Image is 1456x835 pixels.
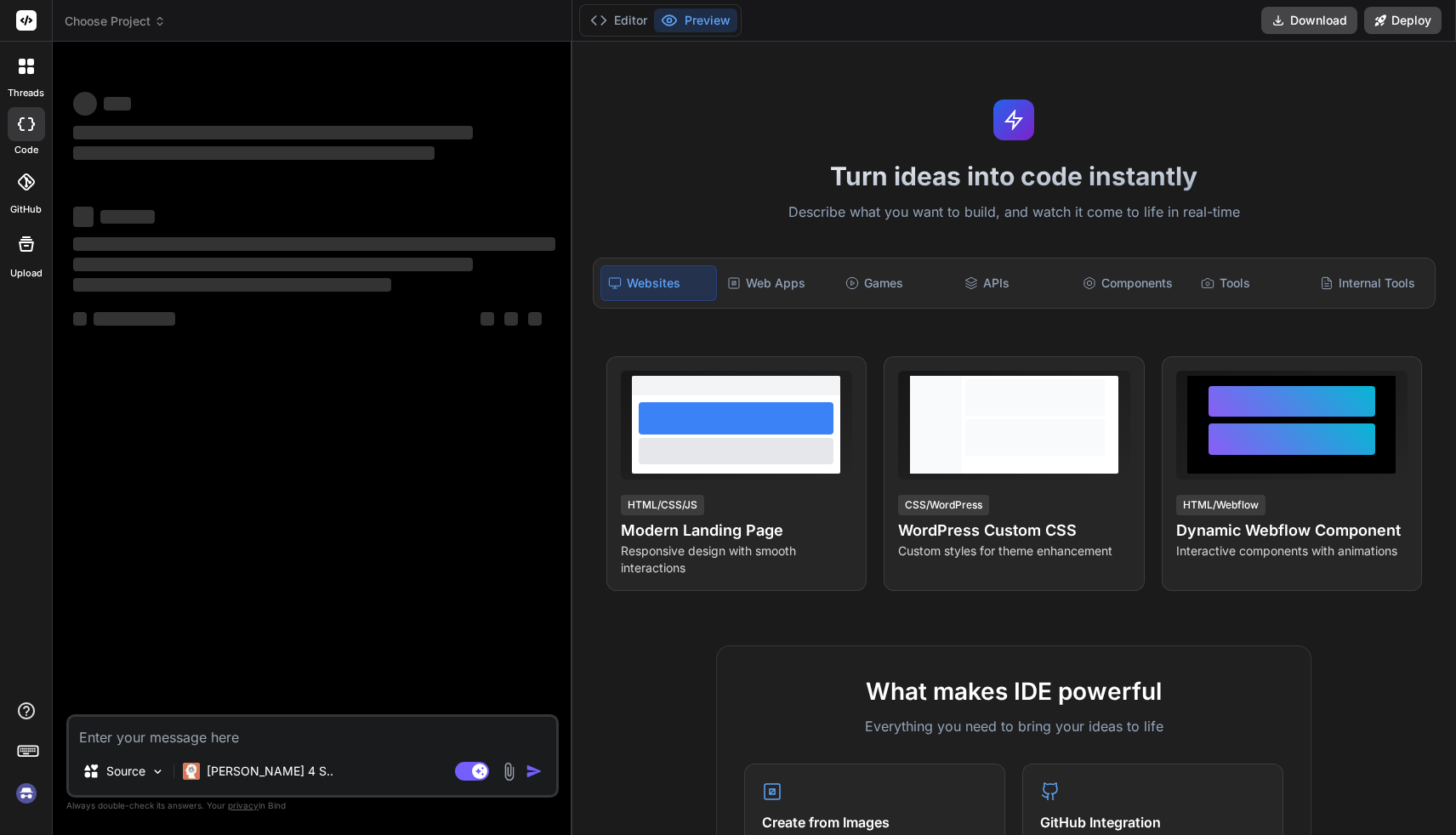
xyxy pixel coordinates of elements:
div: CSS/WordPress [898,495,989,515]
p: Responsive design with smooth interactions [621,542,853,577]
span: ‌ [73,278,391,292]
img: icon [526,763,543,780]
label: GitHub [10,202,42,217]
label: Upload [10,266,43,281]
img: signin [12,779,41,808]
button: Preview [654,9,737,32]
span: ‌ [104,97,131,111]
p: Custom styles for theme enhancement [898,542,1130,560]
span: ‌ [73,92,97,116]
span: ‌ [481,312,494,326]
div: Games [839,265,953,301]
img: attachment [499,762,519,781]
span: ‌ [73,237,555,251]
span: ‌ [94,312,175,326]
p: Source [106,763,145,780]
span: ‌ [73,146,435,160]
span: ‌ [100,210,155,224]
h4: Create from Images [762,812,987,832]
span: ‌ [73,258,473,271]
span: ‌ [73,207,94,227]
label: threads [8,86,44,100]
p: [PERSON_NAME] 4 S.. [207,763,333,780]
p: Everything you need to bring your ideas to life [744,716,1283,736]
button: Download [1261,7,1357,34]
h4: GitHub Integration [1040,812,1265,832]
h4: Dynamic Webflow Component [1176,519,1408,542]
p: Always double-check its answers. Your in Bind [66,798,559,814]
span: privacy [228,800,259,810]
span: Choose Project [65,13,166,30]
p: Interactive components with animations [1176,542,1408,560]
span: ‌ [73,126,473,139]
div: HTML/CSS/JS [621,495,704,515]
div: APIs [958,265,1072,301]
span: ‌ [73,312,87,326]
h1: Turn ideas into code instantly [583,161,1447,191]
div: Web Apps [720,265,835,301]
button: Deploy [1364,7,1442,34]
div: Tools [1194,265,1309,301]
p: Describe what you want to build, and watch it come to life in real-time [583,202,1447,224]
button: Editor [583,9,654,32]
img: Claude 4 Sonnet [183,763,200,780]
div: Components [1076,265,1191,301]
span: ‌ [528,312,542,326]
h4: WordPress Custom CSS [898,519,1130,542]
div: HTML/Webflow [1176,495,1265,515]
h2: What makes IDE powerful [744,673,1283,709]
span: ‌ [504,312,518,326]
label: code [14,143,38,157]
div: Internal Tools [1313,265,1428,301]
img: Pick Models [151,764,165,779]
h4: Modern Landing Page [621,519,853,542]
div: Websites [600,265,717,301]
